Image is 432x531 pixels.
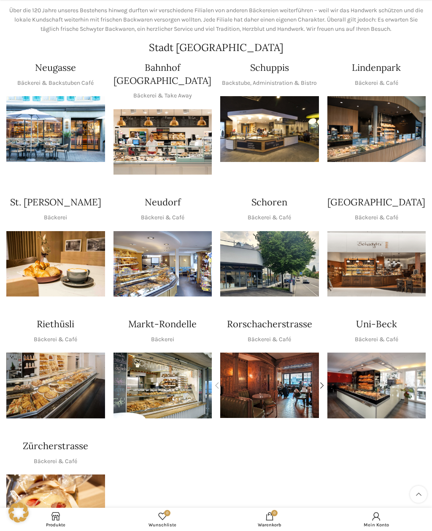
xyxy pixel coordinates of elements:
[109,510,216,529] a: 0 Wunschliste
[23,439,88,453] h4: Zürcherstrasse
[356,318,397,331] h4: Uni-Beck
[327,96,426,162] div: 1 / 1
[145,196,181,209] h4: Neudorf
[250,61,289,74] h4: Schuppis
[251,196,287,209] h4: Schoren
[327,522,426,528] span: Mein Konto
[141,213,184,222] p: Bäckerei & Café
[352,61,401,74] h4: Lindenpark
[216,510,323,529] a: 0 Warenkorb
[208,377,225,394] div: Previous slide
[327,96,426,162] img: 017-e1571925257345
[113,61,212,87] h4: Bahnhof [GEOGRAPHIC_DATA]
[109,510,216,529] div: Meine Wunschliste
[227,318,312,331] h4: Rorschacherstrasse
[355,335,398,344] p: Bäckerei & Café
[327,196,425,209] h4: [GEOGRAPHIC_DATA]
[220,96,319,162] div: 1 / 1
[323,510,430,529] a: Mein Konto
[220,96,319,162] img: 150130-Schwyter-013
[113,109,212,175] img: Bahnhof St. Gallen
[220,353,319,418] div: 1 / 2
[6,96,105,162] img: Neugasse
[6,6,426,34] p: Über die 120 Jahre unseres Bestehens hinweg durften wir verschiedene Filialen von anderen Bäckere...
[220,353,319,418] img: Rorschacherstrasse
[44,213,67,222] p: Bäckerei
[220,522,319,528] span: Warenkorb
[2,510,109,529] a: Produkte
[220,231,319,297] div: 1 / 1
[220,231,319,297] img: 0842cc03-b884-43c1-a0c9-0889ef9087d6 copy
[6,96,105,162] div: 1 / 1
[6,231,105,297] div: 1 / 1
[10,196,101,209] h4: St. [PERSON_NAME]
[410,486,427,503] a: Scroll to top button
[164,510,170,516] span: 0
[6,353,105,418] img: Riethüsli-2
[113,231,212,297] div: 1 / 1
[6,522,105,528] span: Produkte
[113,353,212,418] img: Rondelle_1
[6,231,105,297] img: schwyter-23
[6,353,105,418] div: 1 / 1
[35,61,76,74] h4: Neugasse
[128,318,197,331] h4: Markt-Rondelle
[248,335,291,344] p: Bäckerei & Café
[113,109,212,175] div: 1 / 1
[133,91,192,100] p: Bäckerei & Take Away
[355,213,398,222] p: Bäckerei & Café
[271,510,278,516] span: 0
[113,353,212,418] div: 1 / 1
[37,318,74,331] h4: Riethüsli
[6,43,426,53] h2: Stadt [GEOGRAPHIC_DATA]
[327,231,426,297] img: Schwyter-1800x900
[327,231,426,297] div: 1 / 1
[314,377,331,394] div: Next slide
[216,510,323,529] div: My cart
[327,353,426,418] img: rechts_09-1
[151,335,174,344] p: Bäckerei
[34,335,77,344] p: Bäckerei & Café
[222,78,317,88] p: Backstube, Administration & Bistro
[113,522,212,528] span: Wunschliste
[327,353,426,418] div: 1 / 1
[113,231,212,297] img: Neudorf_1
[17,78,94,88] p: Bäckerei & Backstuben Café
[355,78,398,88] p: Bäckerei & Café
[34,457,77,466] p: Bäckerei & Café
[248,213,291,222] p: Bäckerei & Café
